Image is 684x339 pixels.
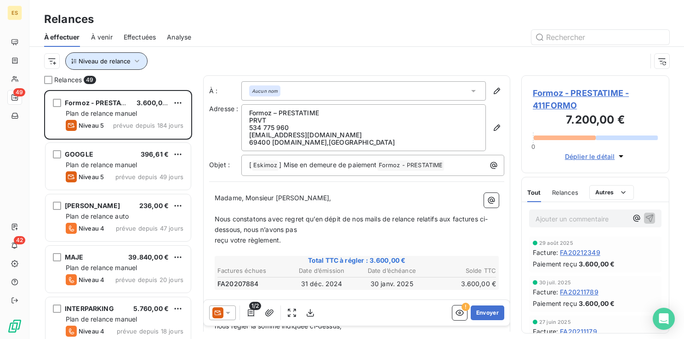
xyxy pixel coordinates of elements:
div: Open Intercom Messenger [653,308,675,330]
span: Formoz - PRESTATIME - 411FORMO [533,87,658,112]
span: Formoz - PRESTATIME [65,99,137,107]
span: prévue depuis 47 jours [116,225,183,232]
span: Plan de relance manuel [66,161,137,169]
th: Factures échues [217,266,286,276]
span: 39.840,00 € [128,253,169,261]
span: Niveau 4 [79,276,104,283]
button: Niveau de relance [65,52,148,70]
button: Autres [589,185,634,200]
span: reçu votre règlement. [215,236,281,244]
span: 49 [13,88,25,96]
span: Niveau 5 [79,173,104,181]
span: Paiement reçu [533,299,577,308]
span: Tout [527,189,541,196]
span: Facture : [533,248,558,257]
span: Madame, Monsieur [PERSON_NAME], [215,194,331,202]
button: Déplier le détail [562,151,629,162]
span: Niveau 5 [79,122,104,129]
span: Nous constatons avec regret qu’en dépit de nos mails de relance relatifs aux factures ci-dessous,... [215,215,488,233]
span: 1/2 [249,302,261,310]
span: prévue depuis 184 jours [113,122,183,129]
span: 5.760,00 € [133,305,169,312]
span: 49 [84,76,96,84]
span: prévue depuis 18 jours [117,328,183,335]
td: 31 déc. 2024 [287,279,357,289]
th: Date d’émission [287,266,357,276]
span: 396,61 € [141,150,169,158]
span: 3.600,00 € [137,99,173,107]
th: Solde TTC [427,266,497,276]
span: Plan de relance manuel [66,315,137,323]
img: Logo LeanPay [7,319,22,333]
div: ES [7,6,22,20]
div: grid [44,90,192,339]
span: [ [249,161,251,169]
td: 3.600,00 € [427,279,497,289]
h3: Relances [44,11,94,28]
p: [EMAIL_ADDRESS][DOMAIN_NAME] [249,131,478,139]
p: Formoz – PRESTATIME [249,109,478,117]
p: 69400 [DOMAIN_NAME] , [GEOGRAPHIC_DATA] [249,139,478,146]
span: 42 [14,236,25,244]
span: 3.600,00 € [579,299,615,308]
button: Envoyer [471,305,504,320]
span: Relances [552,189,578,196]
p: PRVT [249,117,478,124]
span: [PERSON_NAME] [65,202,120,209]
span: MAJE [65,253,84,261]
span: Plan de relance manuel [66,109,137,117]
span: 30 juil. 2025 [539,280,571,285]
span: FA20207884 [217,279,259,288]
span: FA20211179 [560,327,597,336]
span: 29 août 2025 [539,240,573,246]
td: 30 janv. 2025 [357,279,427,289]
span: À venir [91,33,113,42]
span: Analyse [167,33,191,42]
span: ] Mise en demeure de paiement [279,161,376,169]
span: Plan de relance auto [66,212,129,220]
span: 236,00 € [139,202,169,209]
p: 534 775 960 [249,124,478,131]
span: Paiement reçu [533,259,577,269]
span: Formoz - PRESTATIME [377,160,445,171]
span: Plan de relance manuel [66,264,137,271]
span: FA20212349 [560,248,600,257]
span: Objet : [209,161,230,169]
span: 27 juin 2025 [539,319,571,325]
span: FA20211789 [560,287,598,297]
span: Facture : [533,287,558,297]
th: Date d’échéance [357,266,427,276]
h3: 7.200,00 € [533,112,658,130]
span: Total TTC à régler : 3.600,00 € [216,256,497,265]
span: prévue depuis 49 jours [115,173,183,181]
span: prévue depuis 20 jours [115,276,183,283]
span: À effectuer [44,33,80,42]
span: INTERPARKING [65,305,114,312]
span: Adresse : [209,105,238,113]
label: À : [209,86,241,96]
span: Relances [54,75,82,85]
span: Effectuées [124,33,156,42]
span: Déplier le détail [565,152,615,161]
em: Aucun nom [252,88,278,94]
span: 0 [531,143,535,150]
span: Niveau de relance [79,57,131,65]
input: Rechercher [531,30,669,45]
span: Niveau 4 [79,225,104,232]
span: Facture : [533,327,558,336]
span: GOOGLE [65,150,93,158]
span: Niveau 4 [79,328,104,335]
span: Eskimoz [252,160,279,171]
span: 3.600,00 € [579,259,615,269]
